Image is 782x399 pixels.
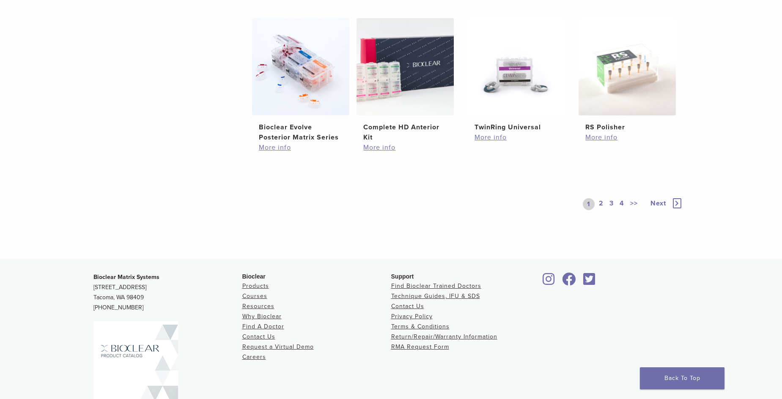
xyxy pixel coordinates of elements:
strong: Bioclear Matrix Systems [93,273,159,281]
a: Back To Top [640,367,724,389]
a: >> [628,198,639,210]
a: Request a Virtual Demo [242,343,314,350]
a: More info [585,132,669,142]
a: More info [475,132,558,142]
a: Find A Doctor [242,323,284,330]
a: Bioclear [560,278,579,286]
img: TwinRing Universal [468,18,565,115]
p: [STREET_ADDRESS] Tacoma, WA 98409 [PHONE_NUMBER] [93,272,242,313]
a: 2 [597,198,605,210]
a: Careers [242,353,266,361]
img: Bioclear Evolve Posterior Matrix Series [252,18,349,115]
a: Bioclear [540,278,558,286]
a: Return/Repair/Warranty Information [391,333,497,340]
img: RS Polisher [579,18,676,115]
a: Find Bioclear Trained Doctors [391,282,481,290]
span: Bioclear [242,273,266,280]
h2: RS Polisher [585,122,669,132]
a: Contact Us [242,333,275,340]
a: TwinRing UniversalTwinRing Universal [467,18,566,132]
a: Privacy Policy [391,313,433,320]
a: Terms & Conditions [391,323,450,330]
a: Resources [242,303,274,310]
a: RS PolisherRS Polisher [578,18,677,132]
span: Support [391,273,414,280]
h2: TwinRing Universal [475,122,558,132]
h2: Complete HD Anterior Kit [363,122,447,142]
a: More info [259,142,343,153]
a: Complete HD Anterior KitComplete HD Anterior Kit [356,18,455,142]
a: 4 [618,198,626,210]
a: 1 [583,198,595,210]
a: Bioclear Evolve Posterior Matrix SeriesBioclear Evolve Posterior Matrix Series [252,18,350,142]
a: RMA Request Form [391,343,449,350]
a: Courses [242,292,267,300]
a: Bioclear [581,278,598,286]
span: Next [650,199,666,208]
h2: Bioclear Evolve Posterior Matrix Series [259,122,343,142]
a: Why Bioclear [242,313,282,320]
a: 3 [608,198,615,210]
a: Contact Us [391,303,424,310]
a: Products [242,282,269,290]
a: More info [363,142,447,153]
a: Technique Guides, IFU & SDS [391,292,480,300]
img: Complete HD Anterior Kit [357,18,454,115]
